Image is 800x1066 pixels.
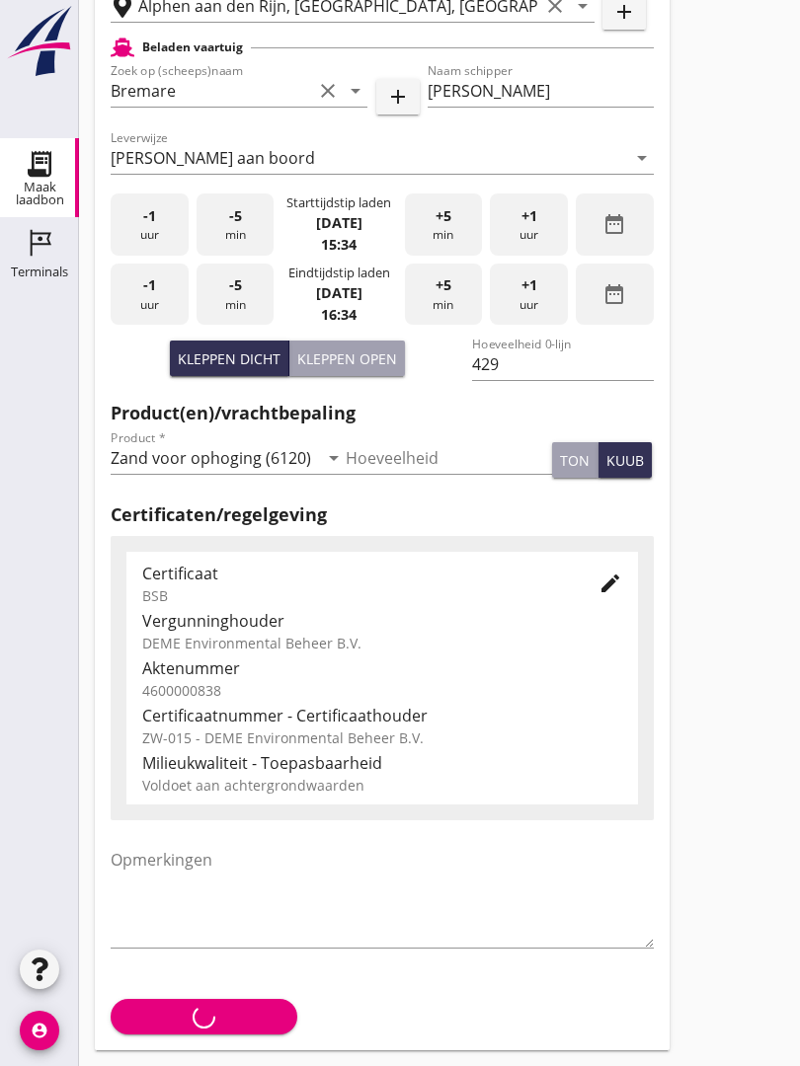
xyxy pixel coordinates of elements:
div: uur [111,264,189,326]
input: Zoek op (scheeps)naam [111,75,312,107]
div: min [197,193,275,256]
div: BSB [142,585,567,606]
input: Naam schipper [428,75,654,107]
i: add [386,85,410,109]
div: Aktenummer [142,656,622,680]
div: Milieukwaliteit - Toepasbaarheid [142,751,622,775]
div: 4600000838 [142,680,622,701]
i: account_circle [20,1011,59,1050]
div: DEME Environmental Beheer B.V. [142,633,622,653]
div: Kleppen dicht [178,348,280,369]
span: +1 [521,274,537,296]
div: Kleppen open [297,348,397,369]
div: kuub [606,450,644,471]
span: -1 [143,274,156,296]
strong: [DATE] [316,213,362,232]
h2: Beladen vaartuig [142,38,243,56]
div: Certificaat [142,562,567,585]
input: Hoeveelheid 0-lijn [472,348,653,380]
div: uur [490,264,568,326]
div: Certificaatnummer - Certificaathouder [142,704,622,727]
i: arrow_drop_down [630,146,654,170]
input: Hoeveelheid [346,442,553,474]
span: +5 [436,205,451,227]
div: Voldoet aan achtergrondwaarden [142,775,622,796]
img: logo-small.a267ee39.svg [4,5,75,78]
div: ton [560,450,590,471]
h2: Certificaten/regelgeving [111,501,654,528]
i: date_range [602,212,626,236]
i: arrow_drop_down [344,79,367,103]
input: Product * [111,442,318,474]
div: Eindtijdstip laden [288,264,390,282]
strong: [DATE] [316,283,362,302]
div: min [197,264,275,326]
span: -5 [229,274,242,296]
div: min [405,193,483,256]
span: -1 [143,205,156,227]
button: Kleppen dicht [170,341,289,376]
div: ZW-015 - DEME Environmental Beheer B.V. [142,727,622,748]
div: [PERSON_NAME] aan boord [111,149,315,167]
button: Kleppen open [289,341,405,376]
strong: 16:34 [321,305,357,324]
button: kuub [599,442,652,478]
h2: Product(en)/vrachtbepaling [111,400,654,426]
span: +5 [436,274,451,296]
strong: 15:34 [321,235,357,254]
textarea: Opmerkingen [111,844,654,948]
button: ton [552,442,599,478]
i: clear [316,79,340,103]
span: +1 [521,205,537,227]
div: uur [111,193,189,256]
div: uur [490,193,568,256]
div: Vergunninghouder [142,609,622,633]
div: min [405,264,483,326]
i: edit [599,571,622,595]
span: -5 [229,205,242,227]
div: Terminals [11,266,68,278]
i: date_range [602,282,626,306]
div: Starttijdstip laden [286,193,391,212]
i: arrow_drop_down [322,446,346,470]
